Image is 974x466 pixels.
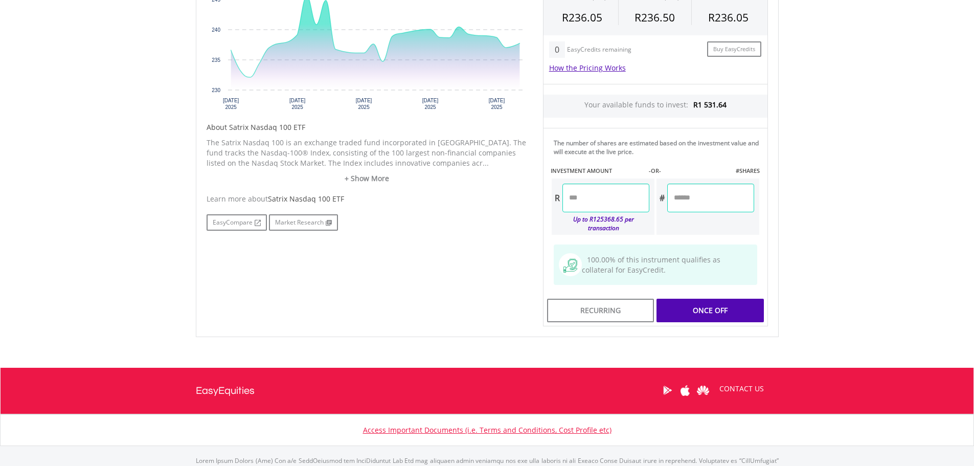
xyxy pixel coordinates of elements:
div: EasyCredits remaining [567,46,631,55]
a: EasyEquities [196,368,255,414]
text: 230 [212,87,220,93]
img: collateral-qualifying-green.svg [563,259,577,273]
text: [DATE] 2025 [488,98,505,110]
div: Once Off [656,299,763,322]
text: [DATE] 2025 [355,98,372,110]
div: Your available funds to invest: [543,95,767,118]
span: R236.05 [708,10,749,25]
text: [DATE] 2025 [289,98,305,110]
a: + Show More [207,173,528,184]
div: The number of shares are estimated based on the investment value and will execute at the live price. [554,139,763,156]
a: Google Play [659,374,676,406]
a: Market Research [269,214,338,231]
text: [DATE] 2025 [222,98,239,110]
label: #SHARES [736,167,760,175]
label: INVESTMENT AMOUNT [551,167,612,175]
text: 235 [212,57,220,63]
span: 100.00% of this instrument qualifies as collateral for EasyCredit. [582,255,720,275]
div: Recurring [547,299,654,322]
div: Learn more about [207,194,528,204]
text: 240 [212,27,220,33]
a: Huawei [694,374,712,406]
label: -OR- [649,167,661,175]
div: R [552,184,562,212]
a: Apple [676,374,694,406]
span: R236.05 [562,10,602,25]
div: Up to R125368.65 per transaction [552,212,649,235]
h5: About Satrix Nasdaq 100 ETF [207,122,528,132]
a: How the Pricing Works [549,63,626,73]
a: EasyCompare [207,214,267,231]
span: R236.50 [635,10,675,25]
p: The Satrix Nasdaq 100 is an exchange traded fund incorporated in [GEOGRAPHIC_DATA]. The fund trac... [207,138,528,168]
a: Buy EasyCredits [707,41,761,57]
span: R1 531.64 [693,100,727,109]
text: [DATE] 2025 [422,98,438,110]
a: Access Important Documents (i.e. Terms and Conditions, Cost Profile etc) [363,425,611,435]
a: CONTACT US [712,374,771,403]
span: Satrix Nasdaq 100 ETF [268,194,344,204]
div: # [656,184,667,212]
div: 0 [549,41,565,58]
